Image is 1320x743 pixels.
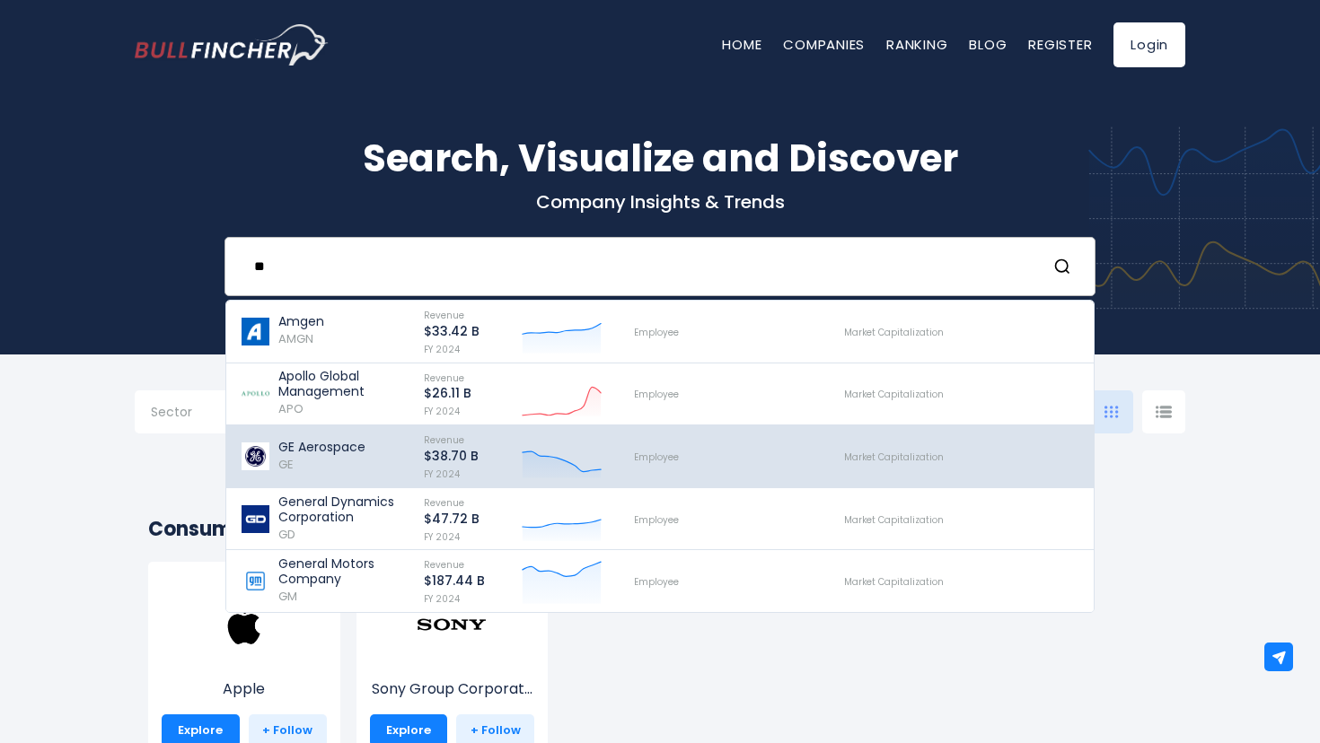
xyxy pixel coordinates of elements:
a: Go to homepage [135,24,328,66]
p: $187.44 B [424,573,485,589]
a: Register [1028,35,1092,54]
h2: Consumer Electronics [148,514,1172,544]
img: icon-comp-list-view.svg [1156,406,1172,418]
span: Market Capitalization [844,513,944,527]
span: Employee [634,326,679,339]
h1: Search, Visualize and Discover [135,130,1185,187]
span: Revenue [424,371,464,385]
span: Employee [634,513,679,527]
img: icon-comp-grid.svg [1104,406,1119,418]
span: Market Capitalization [844,450,944,464]
span: Revenue [424,433,464,447]
p: $38.70 B [424,449,479,464]
a: General Motors Company GM Revenue $187.44 B FY 2024 Employee Market Capitalization [226,550,1094,612]
span: GM [278,588,297,605]
span: GE [278,456,294,473]
button: Search [1053,255,1077,278]
span: FY 2024 [424,530,460,544]
a: Blog [969,35,1007,54]
a: GE Aerospace GE Revenue $38.70 B FY 2024 Employee Market Capitalization [226,425,1094,488]
a: Companies [783,35,865,54]
span: FY 2024 [424,343,460,356]
span: Market Capitalization [844,326,944,339]
p: $33.42 B [424,324,480,339]
p: Apple [162,678,327,700]
a: Sony Group Corporat... [370,622,535,700]
span: Employee [634,575,679,589]
a: General Dynamics Corporation GD Revenue $47.72 B FY 2024 Employee Market Capitalization [226,488,1094,551]
span: Market Capitalization [844,388,944,401]
a: Login [1113,22,1185,67]
span: Market Capitalization [844,575,944,589]
a: Apple [162,622,327,700]
p: General Motors Company [278,556,408,587]
span: FY 2024 [424,468,460,481]
img: SONY.png [416,589,488,660]
a: Amgen AMGN Revenue $33.42 B FY 2024 Employee Market Capitalization [226,301,1094,363]
a: Ranking [886,35,947,54]
span: FY 2024 [424,405,460,418]
img: Bullfincher logo [135,24,329,66]
p: GE Aerospace [278,440,365,455]
p: $47.72 B [424,511,480,527]
input: Selection [151,398,266,430]
span: Employee [634,388,679,401]
p: Company Insights & Trends [135,190,1185,214]
span: APO [278,400,304,417]
a: Home [722,35,761,54]
span: AMGN [278,330,313,347]
span: GD [278,526,295,543]
span: Sector [151,404,192,420]
p: $26.11 B [424,386,471,401]
a: Apollo Global Management APO Revenue $26.11 B FY 2024 Employee Market Capitalization [226,363,1094,426]
p: Amgen [278,314,324,329]
img: AAPL.png [208,589,280,660]
p: Apollo Global Management [278,369,408,399]
p: General Dynamics Corporation [278,494,408,525]
p: Sony Group Corporation [370,678,535,700]
span: FY 2024 [424,592,460,606]
span: Revenue [424,558,464,572]
span: Employee [634,450,679,464]
span: Revenue [424,496,464,510]
span: Revenue [424,309,464,322]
